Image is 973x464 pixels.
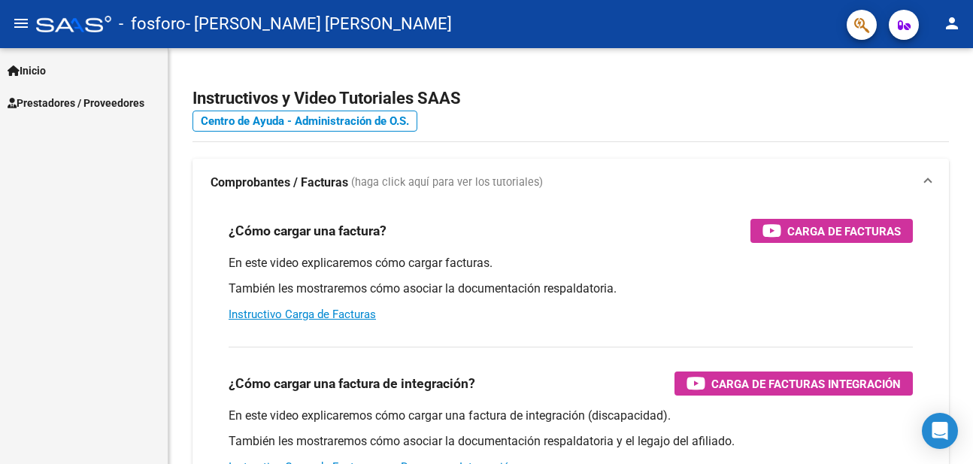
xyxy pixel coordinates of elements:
[943,14,961,32] mat-icon: person
[351,174,543,191] span: (haga click aquí para ver los tutoriales)
[119,8,186,41] span: - fosforo
[750,219,913,243] button: Carga de Facturas
[229,373,475,394] h3: ¿Cómo cargar una factura de integración?
[922,413,958,449] div: Open Intercom Messenger
[229,433,913,450] p: También les mostraremos cómo asociar la documentación respaldatoria y el legajo del afiliado.
[229,281,913,297] p: También les mostraremos cómo asociar la documentación respaldatoria.
[186,8,452,41] span: - [PERSON_NAME] [PERSON_NAME]
[8,95,144,111] span: Prestadores / Proveedores
[711,375,901,393] span: Carga de Facturas Integración
[192,111,417,132] a: Centro de Ayuda - Administración de O.S.
[12,14,30,32] mat-icon: menu
[229,255,913,271] p: En este video explicaremos cómo cargar facturas.
[211,174,348,191] strong: Comprobantes / Facturas
[787,222,901,241] span: Carga de Facturas
[229,408,913,424] p: En este video explicaremos cómo cargar una factura de integración (discapacidad).
[229,308,376,321] a: Instructivo Carga de Facturas
[229,220,386,241] h3: ¿Cómo cargar una factura?
[674,372,913,396] button: Carga de Facturas Integración
[8,62,46,79] span: Inicio
[192,159,949,207] mat-expansion-panel-header: Comprobantes / Facturas (haga click aquí para ver los tutoriales)
[192,84,949,113] h2: Instructivos y Video Tutoriales SAAS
